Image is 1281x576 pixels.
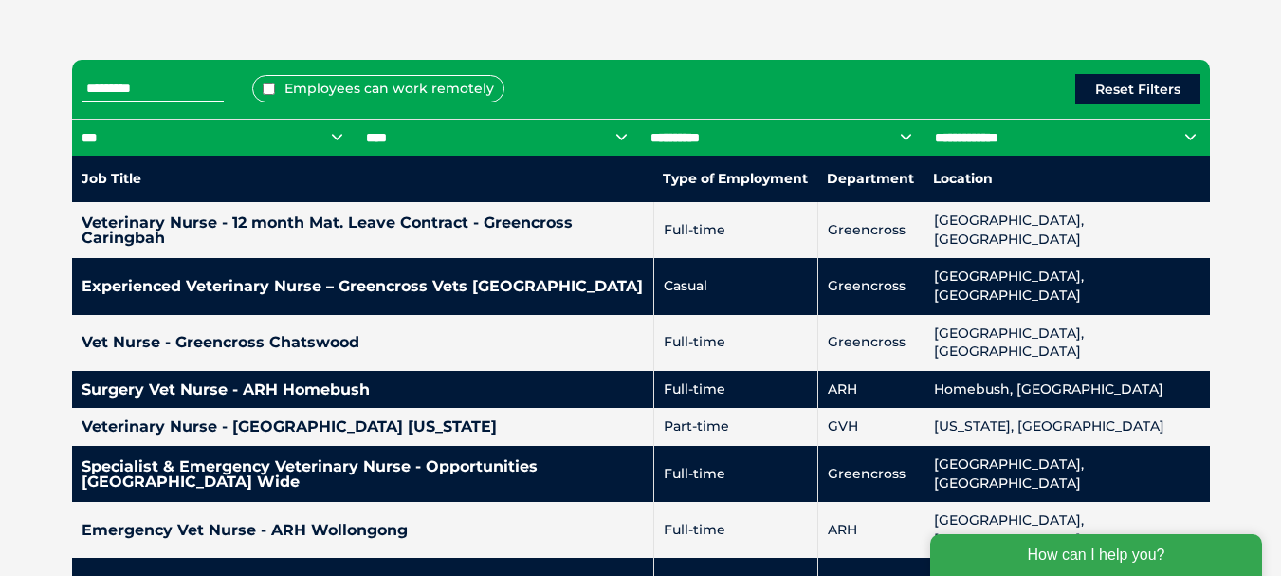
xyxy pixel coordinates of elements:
label: Employees can work remotely [252,75,504,102]
td: [GEOGRAPHIC_DATA], [GEOGRAPHIC_DATA] [924,315,1209,371]
td: GVH [817,408,924,446]
h4: Surgery Vet Nurse - ARH Homebush [82,382,644,398]
h4: Specialist & Emergency Veterinary Nurse - Opportunities [GEOGRAPHIC_DATA] Wide [82,459,644,490]
td: [GEOGRAPHIC_DATA], [GEOGRAPHIC_DATA] [924,502,1209,558]
td: Greencross [817,446,924,502]
h4: Veterinary Nurse - [GEOGRAPHIC_DATA] [US_STATE] [82,419,644,435]
nobr: Job Title [82,170,141,187]
nobr: Location [933,170,993,187]
td: Full-time [653,315,817,371]
td: Part-time [653,408,817,446]
td: [GEOGRAPHIC_DATA], [GEOGRAPHIC_DATA] [924,202,1209,258]
td: Greencross [817,202,924,258]
button: Reset Filters [1075,74,1200,104]
div: How can I help you? [11,11,343,53]
td: Full-time [653,502,817,558]
td: Greencross [817,315,924,371]
td: [GEOGRAPHIC_DATA], [GEOGRAPHIC_DATA] [924,258,1209,314]
input: Employees can work remotely [263,83,275,95]
td: Full-time [653,202,817,258]
h4: Experienced Veterinary Nurse – Greencross Vets [GEOGRAPHIC_DATA] [82,279,644,294]
td: [GEOGRAPHIC_DATA], [GEOGRAPHIC_DATA] [924,446,1209,502]
td: Casual [653,258,817,314]
h4: Vet Nurse - Greencross Chatswood [82,335,644,350]
td: Greencross [817,258,924,314]
td: ARH [817,371,924,409]
td: Full-time [653,446,817,502]
nobr: Department [827,170,914,187]
h4: Veterinary Nurse - 12 month Mat. Leave Contract - Greencross Caringbah [82,215,644,246]
nobr: Type of Employment [663,170,808,187]
td: ARH [817,502,924,558]
td: Full-time [653,371,817,409]
td: Homebush, [GEOGRAPHIC_DATA] [924,371,1209,409]
h4: Emergency Vet Nurse - ARH Wollongong [82,523,644,538]
td: [US_STATE], [GEOGRAPHIC_DATA] [924,408,1209,446]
